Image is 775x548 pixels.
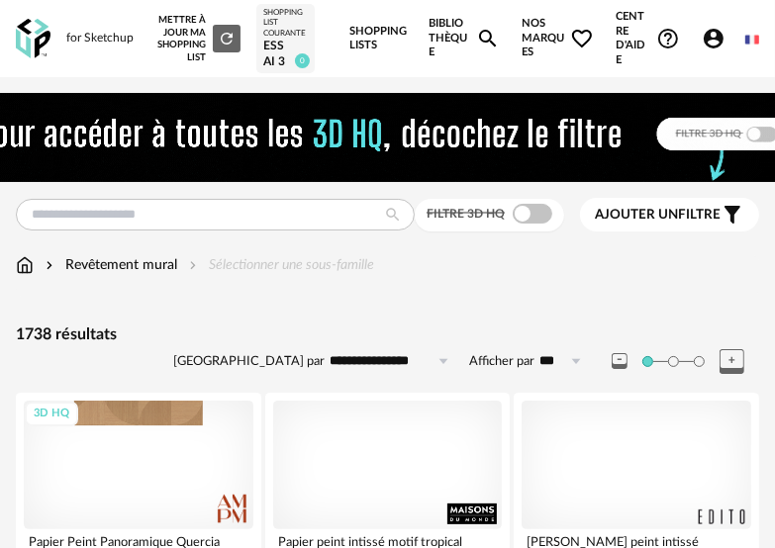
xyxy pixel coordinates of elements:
[264,39,307,69] div: ESSAI 3
[616,10,679,67] span: Centre d'aideHelp Circle Outline icon
[25,402,78,426] div: 3D HQ
[42,255,177,275] div: Revêtement mural
[218,34,236,44] span: Refresh icon
[595,207,721,224] span: filtre
[16,19,50,59] img: OXP
[173,353,325,370] label: [GEOGRAPHIC_DATA] par
[702,27,726,50] span: Account Circle icon
[264,8,307,69] a: Shopping List courante ESSAI 3 0
[427,208,505,220] span: Filtre 3D HQ
[476,27,500,50] span: Magnify icon
[295,53,310,68] span: 0
[264,8,307,39] div: Shopping List courante
[156,14,241,63] div: Mettre à jour ma Shopping List
[595,208,678,222] span: Ajouter un
[66,31,134,46] div: for Sketchup
[570,27,594,50] span: Heart Outline icon
[721,203,744,227] span: Filter icon
[656,27,680,50] span: Help Circle Outline icon
[702,27,734,50] span: Account Circle icon
[580,198,759,231] button: Ajouter unfiltre Filter icon
[42,255,57,275] img: svg+xml;base64,PHN2ZyB3aWR0aD0iMTYiIGhlaWdodD0iMTYiIHZpZXdCb3g9IjAgMCAxNiAxNiIgZmlsbD0ibm9uZSIgeG...
[469,353,534,370] label: Afficher par
[16,255,34,275] img: svg+xml;base64,PHN2ZyB3aWR0aD0iMTYiIGhlaWdodD0iMTciIHZpZXdCb3g9IjAgMCAxNiAxNyIgZmlsbD0ibm9uZSIgeG...
[745,33,759,46] img: fr
[16,324,759,345] div: 1738 résultats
